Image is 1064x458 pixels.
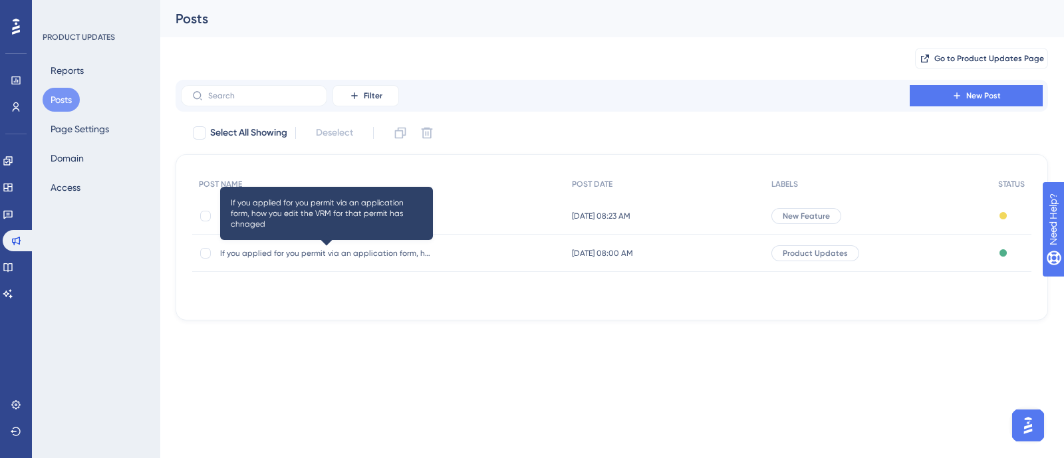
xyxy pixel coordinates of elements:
[332,85,399,106] button: Filter
[783,248,848,259] span: Product Updates
[304,121,365,145] button: Deselect
[572,179,612,189] span: POST DATE
[231,197,422,229] span: If you applied for you permit via an application form, how you edit the VRM for that permit has c...
[43,88,80,112] button: Posts
[572,211,630,221] span: [DATE] 08:23 AM
[998,179,1025,189] span: STATUS
[220,248,433,259] span: If you applied for you permit via an application form, how you edit the VRM for that permit has c...
[572,248,633,259] span: [DATE] 08:00 AM
[316,125,353,141] span: Deselect
[43,146,92,170] button: Domain
[43,117,117,141] button: Page Settings
[966,90,1001,101] span: New Post
[31,3,83,19] span: Need Help?
[208,91,316,100] input: Search
[364,90,382,101] span: Filter
[199,179,242,189] span: POST NAME
[43,58,92,82] button: Reports
[43,175,88,199] button: Access
[43,32,115,43] div: PRODUCT UPDATES
[783,211,830,221] span: New Feature
[934,53,1044,64] span: Go to Product Updates Page
[176,9,1015,28] div: Posts
[210,125,287,141] span: Select All Showing
[915,48,1048,69] button: Go to Product Updates Page
[771,179,798,189] span: LABELS
[910,85,1043,106] button: New Post
[1008,405,1048,445] iframe: UserGuiding AI Assistant Launcher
